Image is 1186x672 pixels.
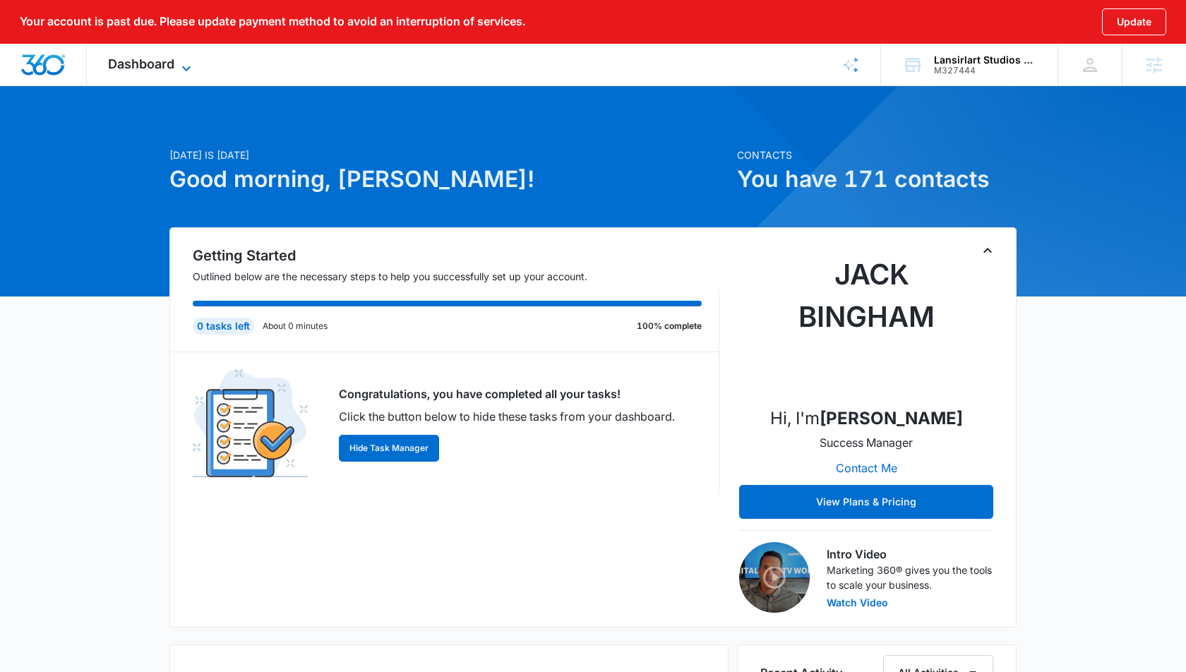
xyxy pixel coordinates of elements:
[339,435,439,462] button: Hide Task Manager
[739,542,810,613] img: Intro Video
[193,269,719,284] p: Outlined below are the necessary steps to help you successfully set up your account.
[169,162,729,196] h1: Good morning, [PERSON_NAME]!
[827,563,993,592] p: Marketing 360® gives you the tools to scale your business.
[934,54,1037,66] div: account name
[169,148,729,162] p: [DATE] is [DATE]
[20,15,525,28] p: Your account is past due. Please update payment method to avoid an interruption of services.
[339,385,675,402] p: Congratulations, you have completed all your tasks!
[822,451,911,485] button: Contact Me
[193,318,254,335] div: 0 tasks left
[737,148,1017,162] p: Contacts
[827,546,993,563] h3: Intro Video
[637,320,702,332] p: 100% complete
[934,66,1037,76] div: account id
[821,44,881,85] a: Brand Profile Wizard
[820,408,963,428] strong: [PERSON_NAME]
[87,44,216,85] div: Dashboard
[796,253,937,395] img: Jack Bingham
[737,162,1017,196] h1: You have 171 contacts
[263,320,328,332] p: About 0 minutes
[193,245,719,266] h2: Getting Started
[979,242,996,259] button: Toggle Collapse
[108,56,174,71] span: Dashboard
[339,408,675,425] p: Click the button below to hide these tasks from your dashboard.
[770,406,963,431] p: Hi, I'm
[827,598,888,608] button: Watch Video
[1102,8,1166,35] button: Update
[820,434,913,451] p: Success Manager
[739,485,993,519] button: View Plans & Pricing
